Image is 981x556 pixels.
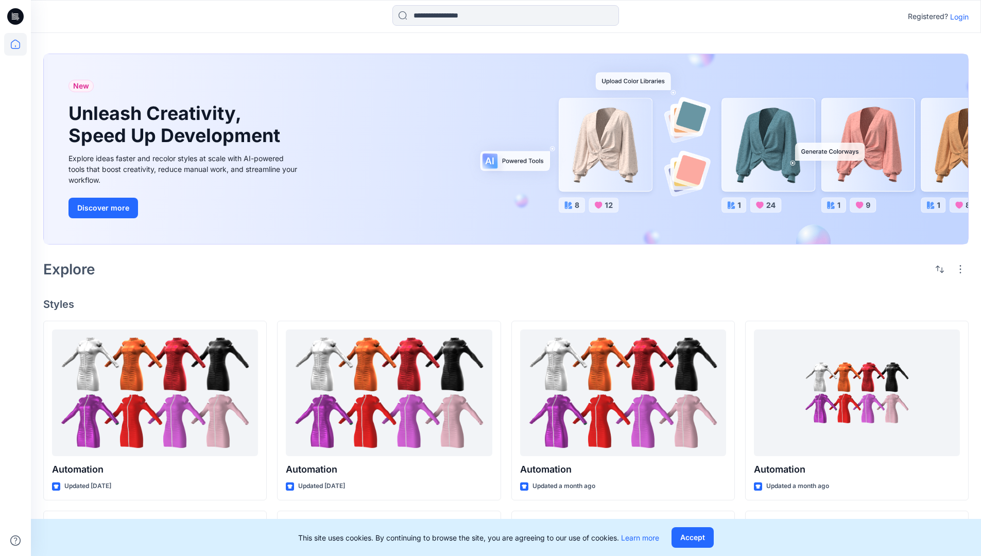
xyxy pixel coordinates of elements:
a: Automation [520,329,726,457]
h4: Styles [43,298,969,310]
p: Automation [754,462,960,477]
p: Updated a month ago [766,481,829,492]
button: Discover more [68,198,138,218]
p: Updated a month ago [532,481,595,492]
a: Learn more [621,533,659,542]
a: Automation [286,329,492,457]
p: Updated [DATE] [298,481,345,492]
a: Discover more [68,198,300,218]
p: This site uses cookies. By continuing to browse the site, you are agreeing to our use of cookies. [298,532,659,543]
span: New [73,80,89,92]
p: Login [950,11,969,22]
div: Explore ideas faster and recolor styles at scale with AI-powered tools that boost creativity, red... [68,153,300,185]
p: Automation [52,462,258,477]
button: Accept [672,527,714,548]
a: Automation [52,329,258,457]
h2: Explore [43,261,95,277]
p: Automation [520,462,726,477]
a: Automation [754,329,960,457]
p: Automation [286,462,492,477]
p: Updated [DATE] [64,481,111,492]
h1: Unleash Creativity, Speed Up Development [68,102,285,147]
p: Registered? [908,10,948,23]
